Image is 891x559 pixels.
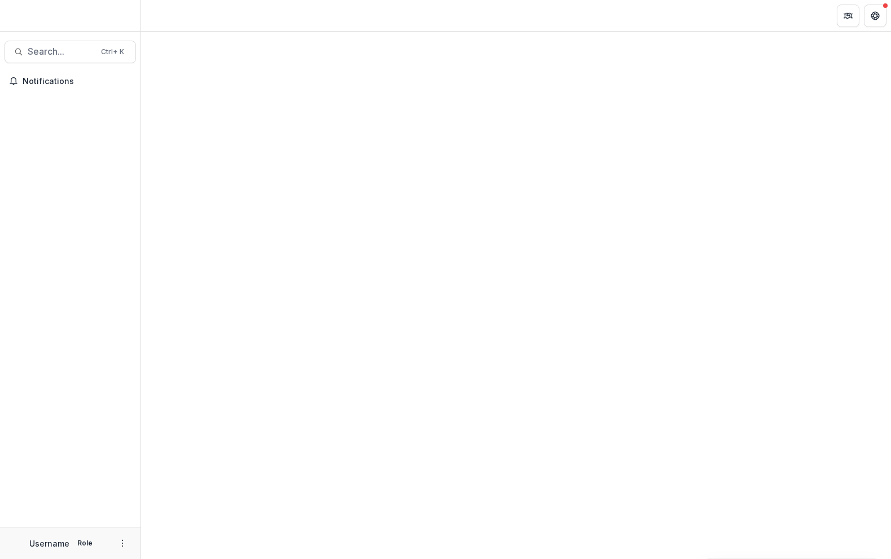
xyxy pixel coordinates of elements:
[5,72,136,90] button: Notifications
[99,46,126,58] div: Ctrl + K
[864,5,886,27] button: Get Help
[29,538,69,549] p: Username
[837,5,859,27] button: Partners
[74,538,96,548] p: Role
[28,46,94,57] span: Search...
[5,41,136,63] button: Search...
[23,77,131,86] span: Notifications
[116,536,129,550] button: More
